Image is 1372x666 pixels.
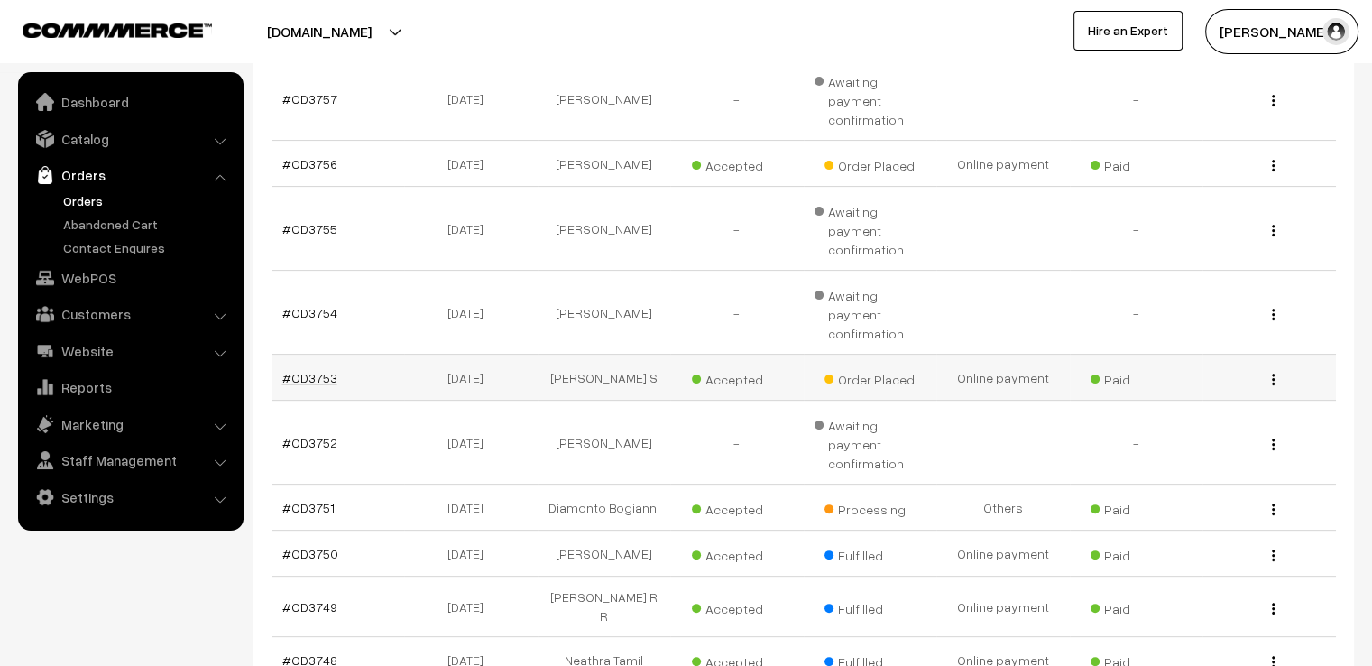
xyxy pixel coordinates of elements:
[23,86,237,118] a: Dashboard
[23,408,237,440] a: Marketing
[1272,160,1275,171] img: Menu
[1091,365,1181,389] span: Paid
[282,370,337,385] a: #OD3753
[670,401,804,485] td: -
[538,401,671,485] td: [PERSON_NAME]
[1073,11,1183,51] a: Hire an Expert
[815,282,926,343] span: Awaiting payment confirmation
[1091,152,1181,175] span: Paid
[1070,187,1203,271] td: -
[692,365,782,389] span: Accepted
[936,485,1070,531] td: Others
[538,577,671,637] td: [PERSON_NAME] R R
[1272,504,1275,515] img: Menu
[404,531,538,577] td: [DATE]
[936,531,1070,577] td: Online payment
[23,298,237,330] a: Customers
[538,271,671,355] td: [PERSON_NAME]
[404,485,538,531] td: [DATE]
[1322,18,1349,45] img: user
[23,23,212,37] img: COMMMERCE
[670,187,804,271] td: -
[538,141,671,187] td: [PERSON_NAME]
[538,485,671,531] td: Diamonto Bogianni
[1091,541,1181,565] span: Paid
[692,152,782,175] span: Accepted
[404,141,538,187] td: [DATE]
[936,355,1070,401] td: Online payment
[538,531,671,577] td: [PERSON_NAME]
[282,305,337,320] a: #OD3754
[692,541,782,565] span: Accepted
[282,599,337,615] a: #OD3749
[282,546,338,561] a: #OD3750
[670,57,804,141] td: -
[23,444,237,476] a: Staff Management
[282,435,337,450] a: #OD3752
[1070,57,1203,141] td: -
[824,365,915,389] span: Order Placed
[23,371,237,403] a: Reports
[1272,603,1275,615] img: Menu
[815,68,926,129] span: Awaiting payment confirmation
[404,577,538,637] td: [DATE]
[824,541,915,565] span: Fulfilled
[282,221,337,236] a: #OD3755
[1272,95,1275,106] img: Menu
[404,401,538,485] td: [DATE]
[282,91,337,106] a: #OD3757
[1272,439,1275,450] img: Menu
[282,500,335,515] a: #OD3751
[404,355,538,401] td: [DATE]
[404,271,538,355] td: [DATE]
[282,156,337,171] a: #OD3756
[59,191,237,210] a: Orders
[538,57,671,141] td: [PERSON_NAME]
[824,495,915,519] span: Processing
[1091,595,1181,618] span: Paid
[23,123,237,155] a: Catalog
[23,262,237,294] a: WebPOS
[23,481,237,513] a: Settings
[1205,9,1358,54] button: [PERSON_NAME]
[1272,309,1275,320] img: Menu
[538,355,671,401] td: [PERSON_NAME] S
[692,595,782,618] span: Accepted
[1070,401,1203,485] td: -
[824,152,915,175] span: Order Placed
[1272,374,1275,385] img: Menu
[23,159,237,191] a: Orders
[670,271,804,355] td: -
[936,141,1070,187] td: Online payment
[1070,271,1203,355] td: -
[815,412,926,473] span: Awaiting payment confirmation
[204,9,435,54] button: [DOMAIN_NAME]
[936,577,1070,637] td: Online payment
[538,187,671,271] td: [PERSON_NAME]
[1272,550,1275,561] img: Menu
[692,495,782,519] span: Accepted
[59,238,237,257] a: Contact Enquires
[23,335,237,367] a: Website
[59,215,237,234] a: Abandoned Cart
[815,198,926,259] span: Awaiting payment confirmation
[404,57,538,141] td: [DATE]
[1272,225,1275,236] img: Menu
[404,187,538,271] td: [DATE]
[824,595,915,618] span: Fulfilled
[23,18,180,40] a: COMMMERCE
[1091,495,1181,519] span: Paid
